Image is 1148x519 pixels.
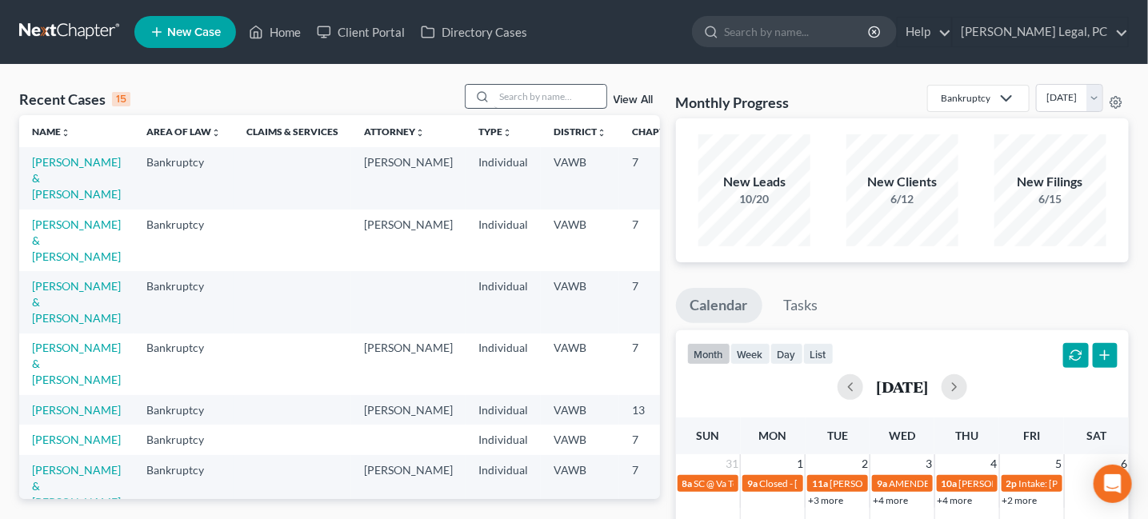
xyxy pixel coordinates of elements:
[1002,494,1038,506] a: +2 more
[1086,429,1106,442] span: Sat
[413,18,535,46] a: Directory Cases
[747,477,758,489] span: 9a
[466,425,541,454] td: Individual
[364,126,425,138] a: Attorneyunfold_more
[955,429,978,442] span: Thu
[61,128,70,138] i: unfold_more
[876,378,929,395] h2: [DATE]
[466,333,541,395] td: Individual
[541,333,619,395] td: VAWB
[134,455,234,517] td: Bankruptcy
[134,147,234,209] td: Bankruptcy
[146,126,221,138] a: Area of Lawunfold_more
[1023,429,1040,442] span: Fri
[697,429,720,442] span: Sun
[32,341,121,386] a: [PERSON_NAME] & [PERSON_NAME]
[478,126,512,138] a: Typeunfold_more
[466,455,541,517] td: Individual
[808,494,843,506] a: +3 more
[770,343,803,365] button: day
[619,271,699,333] td: 7
[846,191,958,207] div: 6/12
[466,147,541,209] td: Individual
[541,210,619,271] td: VAWB
[466,271,541,333] td: Individual
[770,288,833,323] a: Tasks
[415,128,425,138] i: unfold_more
[724,17,870,46] input: Search by name...
[827,429,848,442] span: Tue
[309,18,413,46] a: Client Portal
[759,477,860,489] span: Closed - [DATE] - Closed
[351,147,466,209] td: [PERSON_NAME]
[32,155,121,201] a: [PERSON_NAME] & [PERSON_NAME]
[234,115,351,147] th: Claims & Services
[541,455,619,517] td: VAWB
[953,18,1128,46] a: [PERSON_NAME] Legal, PC
[32,463,121,509] a: [PERSON_NAME] & [PERSON_NAME]
[938,494,973,506] a: +4 more
[687,343,730,365] button: month
[994,173,1106,191] div: New Filings
[1119,454,1129,473] span: 6
[541,147,619,209] td: VAWB
[541,425,619,454] td: VAWB
[698,173,810,191] div: New Leads
[32,126,70,138] a: Nameunfold_more
[211,128,221,138] i: unfold_more
[925,454,934,473] span: 3
[803,343,834,365] button: list
[554,126,606,138] a: Districtunfold_more
[32,403,121,417] a: [PERSON_NAME]
[632,126,686,138] a: Chapterunfold_more
[541,271,619,333] td: VAWB
[32,279,121,325] a: [PERSON_NAME] & [PERSON_NAME]
[167,26,221,38] span: New Case
[619,425,699,454] td: 7
[134,333,234,395] td: Bankruptcy
[1006,477,1018,489] span: 2p
[614,94,654,106] a: View All
[134,425,234,454] td: Bankruptcy
[759,429,787,442] span: Mon
[466,210,541,271] td: Individual
[724,454,740,473] span: 31
[619,210,699,271] td: 7
[32,433,121,446] a: [PERSON_NAME]
[877,477,887,489] span: 9a
[134,210,234,271] td: Bankruptcy
[846,173,958,191] div: New Clients
[994,191,1106,207] div: 6/15
[860,454,870,473] span: 2
[494,85,606,108] input: Search by name...
[351,333,466,395] td: [PERSON_NAME]
[889,477,1082,489] span: AMENDED PLAN DUE FOR [PERSON_NAME]
[830,477,934,489] span: [PERSON_NAME] to sign
[941,91,990,105] div: Bankruptcy
[694,477,749,489] span: SC @ Va Tech
[19,90,130,109] div: Recent Cases
[676,93,790,112] h3: Monthly Progress
[134,271,234,333] td: Bankruptcy
[889,429,915,442] span: Wed
[351,395,466,425] td: [PERSON_NAME]
[541,395,619,425] td: VAWB
[1054,454,1064,473] span: 5
[873,494,908,506] a: +4 more
[619,147,699,209] td: 7
[682,477,693,489] span: 8a
[676,288,762,323] a: Calendar
[112,92,130,106] div: 15
[812,477,828,489] span: 11a
[466,395,541,425] td: Individual
[32,218,121,263] a: [PERSON_NAME] & [PERSON_NAME]
[942,477,958,489] span: 10a
[134,395,234,425] td: Bankruptcy
[730,343,770,365] button: week
[597,128,606,138] i: unfold_more
[241,18,309,46] a: Home
[898,18,951,46] a: Help
[502,128,512,138] i: unfold_more
[698,191,810,207] div: 10/20
[351,210,466,271] td: [PERSON_NAME]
